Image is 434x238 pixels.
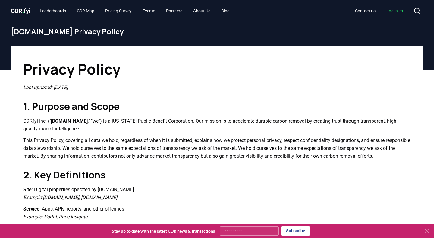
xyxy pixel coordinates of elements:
[23,58,411,80] h1: Privacy Policy
[11,27,423,36] h1: [DOMAIN_NAME] Privacy Policy
[23,186,411,201] p: : Digital properties operated by [DOMAIN_NAME]
[382,5,409,16] a: Log in
[43,195,79,200] a: [DOMAIN_NAME]
[22,7,24,14] span: .
[35,5,234,16] nav: Main
[23,85,68,90] em: Last updated: [DATE]
[23,168,411,182] h2: 2. Key Definitions
[11,7,30,14] span: CDR fyi
[161,5,187,16] a: Partners
[188,5,215,16] a: About Us
[72,5,99,16] a: CDR Map
[35,5,71,16] a: Leaderboards
[23,206,39,212] strong: Service
[216,5,234,16] a: Blog
[51,118,88,124] strong: [DOMAIN_NAME]
[23,137,411,160] p: This Privacy Policy, covering all data we hold, regardless of when it is submitted, explains how ...
[350,5,380,16] a: Contact us
[23,99,411,114] h2: 1. Purpose and Scope
[350,5,409,16] nav: Main
[138,5,160,16] a: Events
[23,195,117,200] em: Example: , [DOMAIN_NAME]
[11,7,30,15] a: CDR.fyi
[386,8,404,14] span: Log in
[23,205,411,221] p: : Apps, APIs, reports, and other offerings
[23,214,87,220] em: Example: Portal, Price Insights
[23,117,411,133] p: CDRfyi Inc. (" ," "we") is a [US_STATE] Public Benefit Corporation. Our mission is to accelerate ...
[23,187,32,192] strong: Site
[100,5,137,16] a: Pricing Survey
